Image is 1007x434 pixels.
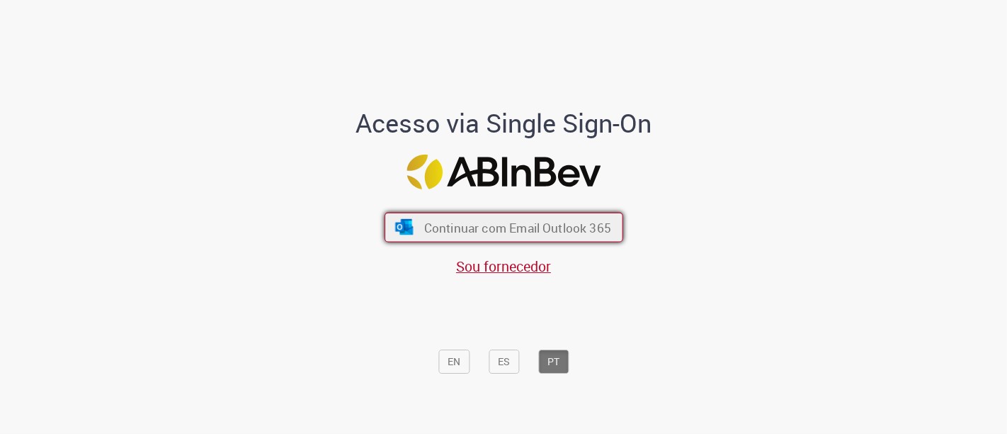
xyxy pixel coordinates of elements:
span: Continuar com Email Outlook 365 [423,219,610,235]
img: ícone Azure/Microsoft 360 [394,219,414,235]
h1: Acesso via Single Sign-On [307,109,700,138]
button: ícone Azure/Microsoft 360 Continuar com Email Outlook 365 [385,213,623,243]
img: Logo ABInBev [406,155,601,189]
button: EN [438,350,470,374]
button: PT [538,350,569,374]
a: Sou fornecedor [456,257,551,276]
button: ES [489,350,519,374]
